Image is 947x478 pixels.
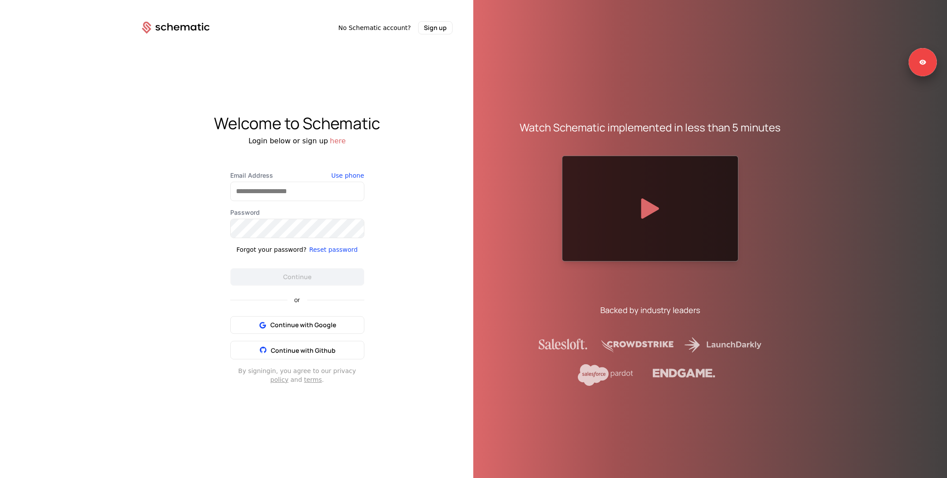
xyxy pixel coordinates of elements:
[338,23,411,32] span: No Schematic account?
[230,316,364,334] button: Continue with Google
[600,304,700,316] div: Backed by industry leaders
[270,376,288,383] a: policy
[230,341,364,359] button: Continue with Github
[230,208,364,217] label: Password
[418,21,453,34] button: Sign up
[331,171,364,180] button: Use phone
[121,115,474,132] div: Welcome to Schematic
[330,136,346,146] button: here
[520,120,781,134] div: Watch Schematic implemented in less than 5 minutes
[309,245,358,254] button: Reset password
[287,297,307,303] span: or
[230,268,364,286] button: Continue
[230,366,364,384] div: By signing in , you agree to our privacy and .
[236,245,307,254] div: Forgot your password?
[230,171,364,180] label: Email Address
[304,376,322,383] a: terms
[121,136,474,146] div: Login below or sign up
[270,321,336,329] span: Continue with Google
[271,346,336,355] span: Continue with Github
